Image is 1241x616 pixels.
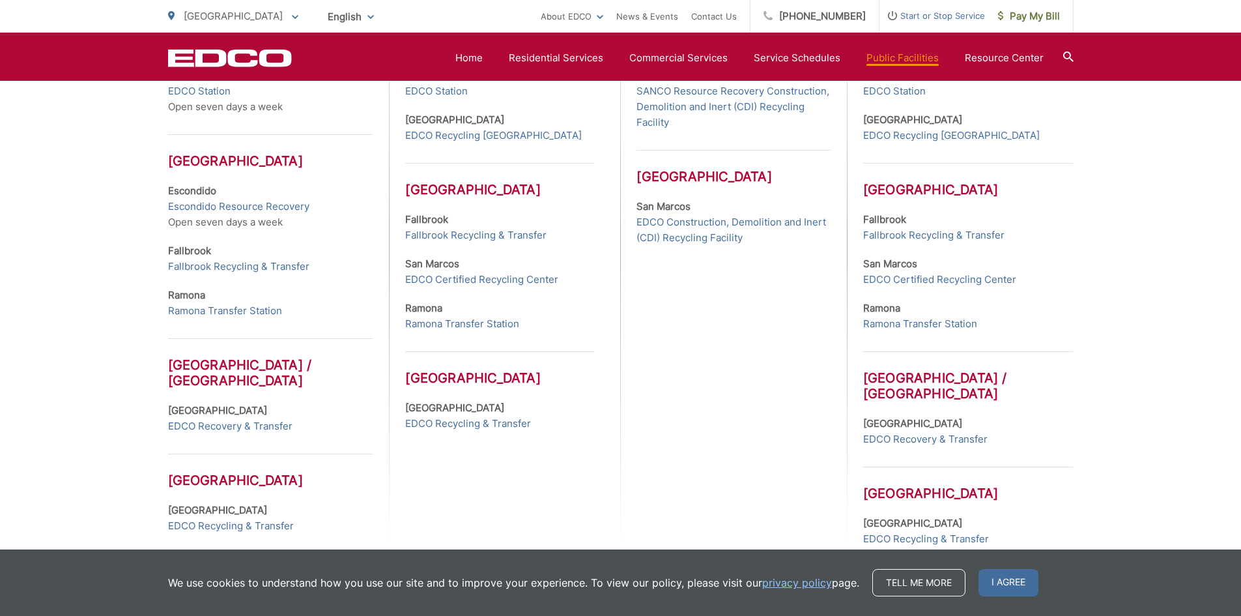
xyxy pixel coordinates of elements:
[863,163,1073,198] h3: [GEOGRAPHIC_DATA]
[168,338,373,389] h3: [GEOGRAPHIC_DATA] / [GEOGRAPHIC_DATA]
[863,213,906,226] strong: Fallbrook
[405,302,442,314] strong: Ramona
[168,259,309,274] a: Fallbrook Recycling & Transfer
[168,418,292,434] a: EDCO Recovery & Transfer
[168,49,292,67] a: EDCD logo. Return to the homepage.
[318,5,384,28] span: English
[405,416,531,432] a: EDCO Recycling & Transfer
[863,432,988,447] a: EDCO Recovery & Transfer
[168,575,859,591] p: We use cookies to understand how you use our site and to improve your experience. To view our pol...
[405,402,504,414] strong: [GEOGRAPHIC_DATA]
[405,163,594,198] h3: [GEOGRAPHIC_DATA]
[168,68,373,115] p: Open seven days a week
[691,8,737,24] a: Contact Us
[978,569,1038,596] span: I agree
[863,272,1016,287] a: EDCO Certified Recycling Center
[405,213,448,226] strong: Fallbrook
[863,517,962,529] strong: [GEOGRAPHIC_DATA]
[872,569,965,596] a: Tell me more
[168,404,267,417] strong: [GEOGRAPHIC_DATA]
[168,518,294,534] a: EDCO Recycling & Transfer
[863,257,917,270] strong: San Marcos
[168,184,216,197] strong: Escondido
[168,504,267,516] strong: [GEOGRAPHIC_DATA]
[168,303,282,319] a: Ramona Transfer Station
[965,50,1044,66] a: Resource Center
[616,8,678,24] a: News & Events
[168,134,373,169] h3: [GEOGRAPHIC_DATA]
[405,257,459,270] strong: San Marcos
[863,83,926,99] a: EDCO Station
[168,199,309,214] a: Escondido Resource Recovery
[998,8,1060,24] span: Pay My Bill
[636,150,830,184] h3: [GEOGRAPHIC_DATA]
[762,575,832,591] a: privacy policy
[168,454,373,488] h3: [GEOGRAPHIC_DATA]
[184,10,283,22] span: [GEOGRAPHIC_DATA]
[405,272,558,287] a: EDCO Certified Recycling Center
[863,417,962,430] strong: [GEOGRAPHIC_DATA]
[636,83,830,130] a: SANCO Resource Recovery Construction, Demolition and Inert (CDI) Recycling Facility
[509,50,603,66] a: Residential Services
[541,8,603,24] a: About EDCO
[168,289,205,301] strong: Ramona
[405,128,582,143] a: EDCO Recycling [GEOGRAPHIC_DATA]
[168,83,231,99] a: EDCO Station
[754,50,840,66] a: Service Schedules
[863,316,977,332] a: Ramona Transfer Station
[636,214,830,246] a: EDCO Construction, Demolition and Inert (CDI) Recycling Facility
[863,227,1005,243] a: Fallbrook Recycling & Transfer
[168,244,211,257] strong: Fallbrook
[405,316,519,332] a: Ramona Transfer Station
[863,531,989,547] a: EDCO Recycling & Transfer
[863,467,1073,501] h3: [GEOGRAPHIC_DATA]
[405,351,594,386] h3: [GEOGRAPHIC_DATA]
[168,183,373,230] p: Open seven days a week
[863,302,900,314] strong: Ramona
[405,227,547,243] a: Fallbrook Recycling & Transfer
[629,50,728,66] a: Commercial Services
[863,113,962,126] strong: [GEOGRAPHIC_DATA]
[863,128,1040,143] a: EDCO Recycling [GEOGRAPHIC_DATA]
[863,351,1073,402] h3: [GEOGRAPHIC_DATA] / [GEOGRAPHIC_DATA]
[636,200,691,213] strong: San Marcos
[405,113,504,126] strong: [GEOGRAPHIC_DATA]
[405,83,468,99] a: EDCO Station
[455,50,483,66] a: Home
[866,50,939,66] a: Public Facilities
